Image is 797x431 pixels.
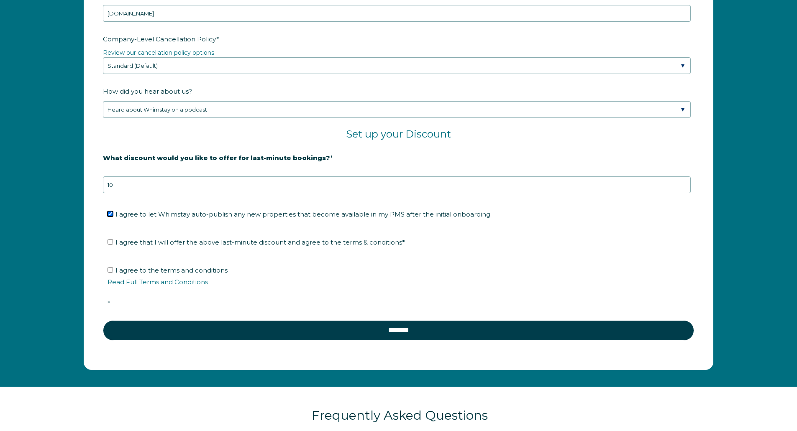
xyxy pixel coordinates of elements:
span: I agree to let Whimstay auto-publish any new properties that become available in my PMS after the... [115,210,492,218]
strong: 20% is recommended, minimum of 10% [103,168,234,176]
input: I agree to let Whimstay auto-publish any new properties that become available in my PMS after the... [108,211,113,217]
a: Review our cancellation policy options [103,49,214,56]
strong: What discount would you like to offer for last-minute bookings? [103,154,330,162]
input: I agree to the terms and conditionsRead Full Terms and Conditions* [108,267,113,273]
span: Company-Level Cancellation Policy [103,33,216,46]
input: I agree that I will offer the above last-minute discount and agree to the terms & conditions* [108,239,113,245]
a: Read Full Terms and Conditions [108,278,208,286]
span: Frequently Asked Questions [312,408,488,423]
span: Set up your Discount [346,128,451,140]
span: I agree that I will offer the above last-minute discount and agree to the terms & conditions [115,238,405,246]
span: How did you hear about us? [103,85,192,98]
